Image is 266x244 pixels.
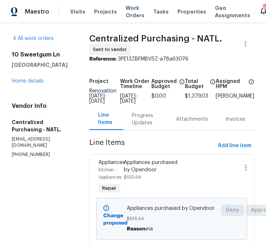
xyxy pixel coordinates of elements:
span: The total cost of line items that have been approved by both Opendoor and the Trade Partner. This... [179,79,185,94]
div: Line Items [98,112,114,126]
h2: 10 Sweetgum Ln [12,51,72,58]
a: All work orders [12,36,54,41]
h5: [GEOGRAPHIC_DATA] [12,61,72,69]
span: Properties [177,8,206,15]
span: Kitchen - Appliances [98,168,121,179]
span: Add line item [218,141,251,150]
h5: Project [89,79,108,84]
span: $1,379.03 [185,94,208,99]
span: Appliances purchased by Opendoor [127,205,217,212]
h5: Centralized Purchasing - NATL. [12,119,72,133]
span: [DATE] [89,94,105,99]
p: [PHONE_NUMBER] [12,152,72,158]
span: The hpm assigned to this work order. [248,79,254,94]
span: Centralized Purchasing - NATL. [89,34,222,43]
span: [DATE] [120,99,136,104]
span: $555.64 [127,215,217,222]
span: - [120,94,137,104]
div: [PERSON_NAME] [216,94,254,99]
span: Projects [94,8,117,15]
span: Sent to vendor [93,46,130,53]
h5: Work Order Timeline [120,79,151,89]
div: Invoices [226,116,245,123]
span: - [89,94,107,104]
span: $555.64 [124,175,141,179]
span: [DATE] [89,99,105,104]
button: Deny [221,205,244,216]
span: Repair [99,185,119,192]
div: Attachments [176,116,208,123]
span: Visits [70,8,85,15]
button: Add line item [215,139,254,153]
span: [DATE] [120,94,136,99]
div: 3PE13ZBFMBVSZ-a78a63076 [89,55,254,63]
h5: Assigned HPM [216,79,246,89]
h5: Total Budget [185,79,208,89]
b: Reference: [89,57,116,62]
span: Work Orders [126,4,144,19]
span: Renovation [89,88,116,104]
h4: Vendor Info [12,102,72,110]
b: Change proposed [103,213,127,226]
p: [EMAIL_ADDRESS][DOMAIN_NAME] [12,136,72,149]
div: Appliances purchased by Opendoor [124,159,182,174]
span: Line Items [89,139,215,153]
span: Maestro [25,8,49,15]
span: Geo Assignments [215,4,250,19]
span: Reason: [127,226,147,232]
span: The total cost of line items that have been proposed by Opendoor. This sum includes line items th... [210,79,216,94]
span: $0.00 [151,94,166,99]
span: Appliances [98,160,125,165]
h5: Approved Budget [151,79,177,89]
span: Tasks [153,9,169,14]
div: Progress Updates [132,112,158,127]
a: Home details [12,79,44,84]
span: na [147,226,153,232]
